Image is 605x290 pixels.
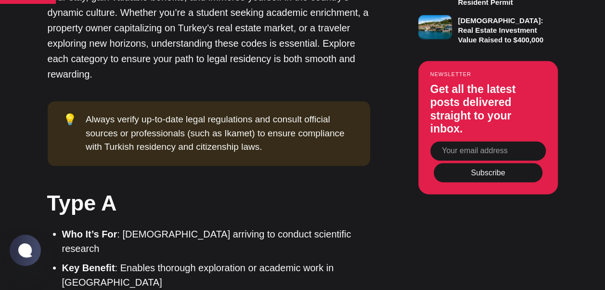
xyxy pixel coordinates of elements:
h3: Get all the latest posts delivered straight to your inbox. [430,83,546,136]
li: : [DEMOGRAPHIC_DATA] arriving to conduct scientific research [62,226,370,255]
small: Newsletter [430,71,546,77]
li: : Enables thorough exploration or academic work in [GEOGRAPHIC_DATA] [62,260,370,289]
button: Subscribe [434,163,542,182]
h3: [DEMOGRAPHIC_DATA]: Real Estate Investment Value Raised to $400,000 [458,16,543,44]
div: 💡 [63,113,86,154]
strong: Who It’s For [62,228,117,239]
a: [DEMOGRAPHIC_DATA]: Real Estate Investment Value Raised to $400,000 [418,12,558,45]
strong: Key Benefit [62,262,115,273]
h2: Type A [47,187,370,218]
input: Your email address [430,141,546,160]
div: Always verify up-to-date legal regulations and consult official sources or professionals (such as... [86,113,355,154]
